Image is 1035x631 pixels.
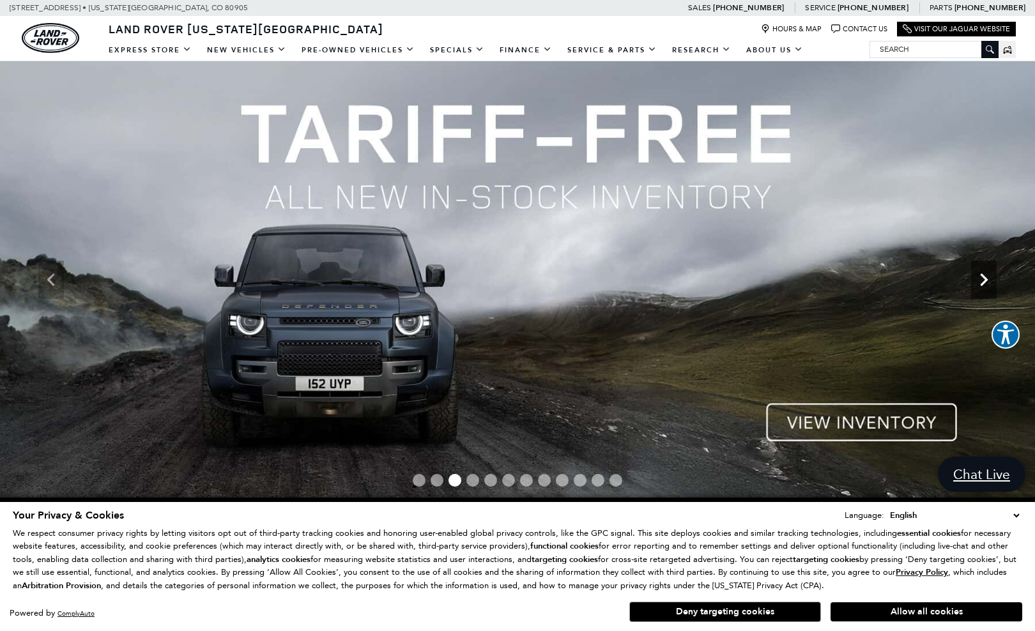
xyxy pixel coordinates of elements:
[13,508,124,522] span: Your Privacy & Cookies
[688,3,711,12] span: Sales
[199,39,294,61] a: New Vehicles
[431,474,443,487] span: Go to slide 2
[532,554,598,565] strong: targeting cookies
[101,39,811,61] nav: Main Navigation
[938,457,1025,492] a: Chat Live
[793,554,859,565] strong: targeting cookies
[413,474,425,487] span: Go to slide 1
[448,474,461,487] span: Go to slide 3
[971,261,997,299] div: Next
[629,602,821,622] button: Deny targeting cookies
[57,609,95,618] a: ComplyAuto
[903,24,1010,34] a: Visit Our Jaguar Website
[101,39,199,61] a: EXPRESS STORE
[574,474,586,487] span: Go to slide 10
[896,566,948,578] u: Privacy Policy
[713,3,784,13] a: [PHONE_NUMBER]
[466,474,479,487] span: Go to slide 4
[664,39,739,61] a: Research
[484,474,497,487] span: Go to slide 5
[897,528,961,539] strong: essential cookies
[831,602,1022,621] button: Allow all cookies
[930,3,953,12] span: Parts
[38,261,64,299] div: Previous
[947,466,1016,483] span: Chat Live
[502,474,515,487] span: Go to slide 6
[838,3,908,13] a: [PHONE_NUMBER]
[887,508,1022,522] select: Language Select
[992,321,1020,351] aside: Accessibility Help Desk
[761,24,822,34] a: Hours & Map
[845,511,884,519] div: Language:
[592,474,604,487] span: Go to slide 11
[101,21,391,36] a: Land Rover [US_STATE][GEOGRAPHIC_DATA]
[805,3,835,12] span: Service
[954,3,1025,13] a: [PHONE_NUMBER]
[492,39,560,61] a: Finance
[538,474,551,487] span: Go to slide 8
[609,474,622,487] span: Go to slide 12
[831,24,887,34] a: Contact Us
[422,39,492,61] a: Specials
[560,39,664,61] a: Service & Parts
[109,21,383,36] span: Land Rover [US_STATE][GEOGRAPHIC_DATA]
[10,3,248,12] a: [STREET_ADDRESS] • [US_STATE][GEOGRAPHIC_DATA], CO 80905
[294,39,422,61] a: Pre-Owned Vehicles
[22,580,101,591] strong: Arbitration Provision
[556,474,569,487] span: Go to slide 9
[22,23,79,53] a: land-rover
[247,554,310,565] strong: analytics cookies
[520,474,533,487] span: Go to slide 7
[739,39,811,61] a: About Us
[530,540,599,552] strong: functional cookies
[13,527,1022,593] p: We respect consumer privacy rights by letting visitors opt out of third-party tracking cookies an...
[22,23,79,53] img: Land Rover
[992,321,1020,349] button: Explore your accessibility options
[10,609,95,618] div: Powered by
[870,42,998,57] input: Search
